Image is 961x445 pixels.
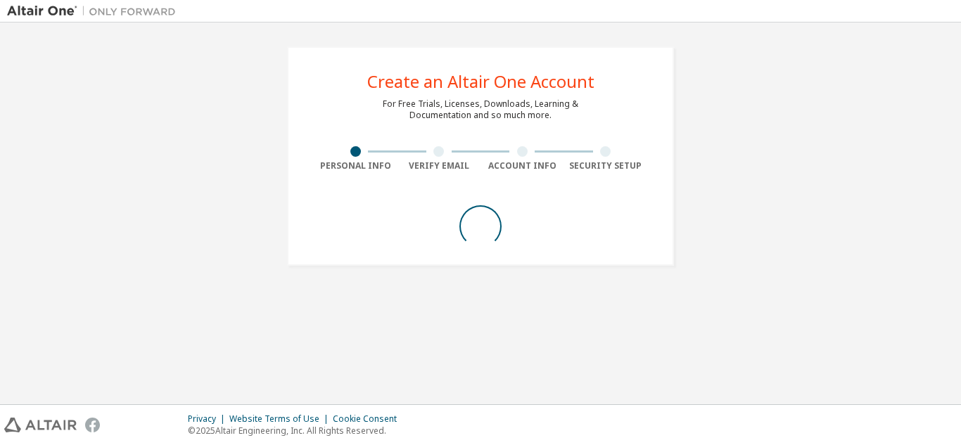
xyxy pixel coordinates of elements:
[188,413,229,425] div: Privacy
[229,413,333,425] div: Website Terms of Use
[188,425,405,437] p: © 2025 Altair Engineering, Inc. All Rights Reserved.
[85,418,100,432] img: facebook.svg
[314,160,397,172] div: Personal Info
[564,160,648,172] div: Security Setup
[333,413,405,425] div: Cookie Consent
[383,98,578,121] div: For Free Trials, Licenses, Downloads, Learning & Documentation and so much more.
[480,160,564,172] div: Account Info
[7,4,183,18] img: Altair One
[367,73,594,90] div: Create an Altair One Account
[4,418,77,432] img: altair_logo.svg
[397,160,481,172] div: Verify Email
